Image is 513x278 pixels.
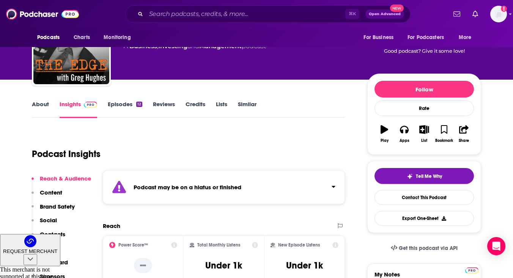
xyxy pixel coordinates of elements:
button: Show profile menu [490,6,507,22]
span: Logged in as kileycampbell [490,6,507,22]
section: Click to expand status details [103,170,345,204]
a: Show notifications dropdown [469,8,481,20]
a: About [32,101,49,118]
span: More [459,32,472,43]
img: User Profile [490,6,507,22]
button: open menu [32,30,69,45]
p: Contacts [40,231,65,238]
button: Contacts [31,231,65,245]
a: Episodes12 [108,101,142,118]
span: Podcasts [37,32,60,43]
img: tell me why sparkle [407,173,413,179]
span: Monitoring [104,32,131,43]
p: Reach & Audience [40,175,91,182]
button: Reach & Audience [31,175,91,189]
button: open menu [98,30,140,45]
svg: Add a profile image [501,6,507,12]
div: List [421,138,427,143]
h1: Podcast Insights [32,148,101,160]
button: open menu [358,30,403,45]
img: Podchaser Pro [84,102,97,108]
a: Similar [238,101,256,118]
img: Podchaser - Follow, Share and Rate Podcasts [6,7,79,21]
button: Bookmark [434,120,454,148]
div: Play [381,138,389,143]
p: Content [40,189,62,196]
button: Apps [394,120,414,148]
a: Charts [69,30,94,45]
h2: Reach [103,222,120,229]
button: open menu [453,30,481,45]
button: tell me why sparkleTell Me Why [375,168,474,184]
button: Export One-Sheet [375,211,474,226]
span: Open Advanced [369,12,401,16]
a: Reviews [153,101,175,118]
button: Play [375,120,394,148]
a: Show notifications dropdown [450,8,463,20]
a: Contact This Podcast [375,190,474,205]
button: Follow [375,81,474,97]
button: open menu [403,30,455,45]
button: List [414,120,434,148]
button: Share [454,120,474,148]
p: Brand Safety [40,203,75,210]
div: Apps [400,138,409,143]
span: ⌘ K [345,9,359,19]
div: Search podcasts, credits, & more... [125,5,411,23]
div: Rate [375,101,474,116]
span: Tell Me Why [416,173,442,179]
input: Search podcasts, credits, & more... [146,8,345,20]
p: Social [40,217,57,224]
strong: Podcast may be on a hiatus or finished [134,184,241,191]
span: Good podcast? Give it some love! [384,48,465,54]
span: Charts [74,32,90,43]
button: Open AdvancedNew [365,9,404,19]
span: For Business [364,32,393,43]
span: For Podcasters [408,32,444,43]
button: Brand Safety [31,203,75,217]
a: Lists [216,101,227,118]
button: Social [31,217,57,231]
span: New [390,5,404,12]
a: Credits [186,101,205,118]
a: InsightsPodchaser Pro [60,101,97,118]
button: Content [31,189,62,203]
div: Share [459,138,469,143]
div: Bookmark [435,138,453,143]
div: 12 [136,102,142,107]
